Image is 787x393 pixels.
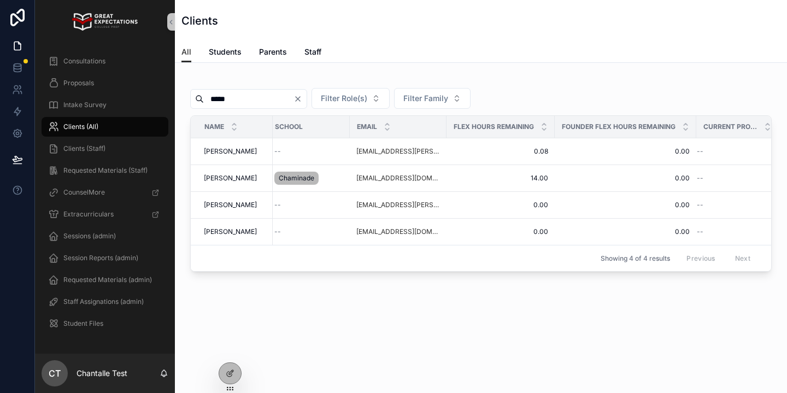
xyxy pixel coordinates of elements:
span: Session Reports (admin) [63,254,138,262]
span: Email [357,122,377,131]
span: School [275,122,303,131]
a: [PERSON_NAME] [204,147,266,156]
a: 0.00 [453,201,548,209]
span: Student Files [63,319,103,328]
span: Extracurriculars [63,210,114,219]
span: -- [274,201,281,209]
span: Filter Family [403,93,448,104]
span: -- [697,201,703,209]
span: Requested Materials (Staff) [63,166,148,175]
button: Clear [293,95,307,103]
a: [EMAIL_ADDRESS][DOMAIN_NAME] [356,174,440,183]
a: -- [697,201,765,209]
a: -- [697,227,765,236]
span: Founder Flex Hours Remaining [562,122,676,131]
a: Proposals [42,73,168,93]
span: Intake Survey [63,101,107,109]
a: Extracurriculars [42,204,168,224]
p: Chantalle Test [77,368,127,379]
a: Intake Survey [42,95,168,115]
a: Sessions (admin) [42,226,168,246]
a: [EMAIL_ADDRESS][PERSON_NAME][DOMAIN_NAME] [356,201,440,209]
span: -- [697,174,703,183]
a: Student Files [42,314,168,333]
a: 0.08 [453,147,548,156]
a: [PERSON_NAME] [204,201,266,209]
a: CounselMore [42,183,168,202]
span: Students [209,46,242,57]
span: Clients (Staff) [63,144,105,153]
span: Consultations [63,57,105,66]
span: [PERSON_NAME] [204,147,257,156]
span: -- [274,147,281,156]
span: Parents [259,46,287,57]
a: Consultations [42,51,168,71]
a: 0.00 [561,147,690,156]
a: [PERSON_NAME] [204,227,266,236]
a: Chaminade [274,169,343,187]
h1: Clients [181,13,218,28]
button: Select Button [394,88,471,109]
div: scrollable content [35,44,175,348]
a: [EMAIL_ADDRESS][DOMAIN_NAME] [356,227,440,236]
span: -- [697,147,703,156]
span: Requested Materials (admin) [63,275,152,284]
a: [EMAIL_ADDRESS][PERSON_NAME][DOMAIN_NAME] [356,147,440,156]
span: CT [49,367,61,380]
a: -- [274,227,343,236]
span: Proposals [63,79,94,87]
span: CounselMore [63,188,105,197]
a: Clients (Staff) [42,139,168,159]
a: [PERSON_NAME] [204,174,266,183]
a: 0.00 [453,227,548,236]
a: Requested Materials (admin) [42,270,168,290]
span: -- [274,227,281,236]
a: Clients (All) [42,117,168,137]
a: Session Reports (admin) [42,248,168,268]
a: -- [274,147,343,156]
button: Select Button [312,88,390,109]
span: Chaminade [279,174,314,183]
span: Current Program (plain text) [703,122,757,131]
a: 14.00 [453,174,548,183]
span: Staff Assignations (admin) [63,297,144,306]
a: 0.00 [561,174,690,183]
a: All [181,42,191,63]
a: -- [697,174,765,183]
span: Name [204,122,224,131]
a: 0.00 [561,227,690,236]
a: -- [697,147,765,156]
a: 0.00 [561,201,690,209]
span: [PERSON_NAME] [204,201,257,209]
a: Requested Materials (Staff) [42,161,168,180]
a: Staff Assignations (admin) [42,292,168,312]
span: -- [697,227,703,236]
span: Flex Hours Remaining [454,122,534,131]
a: Staff [304,42,321,64]
span: [PERSON_NAME] [204,174,257,183]
span: Staff [304,46,321,57]
img: App logo [72,13,137,31]
span: All [181,46,191,57]
span: Sessions (admin) [63,232,116,241]
a: Students [209,42,242,64]
span: Filter Role(s) [321,93,367,104]
a: -- [274,201,343,209]
a: Parents [259,42,287,64]
span: Showing 4 of 4 results [601,254,670,263]
span: [PERSON_NAME] [204,227,257,236]
span: Clients (All) [63,122,98,131]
